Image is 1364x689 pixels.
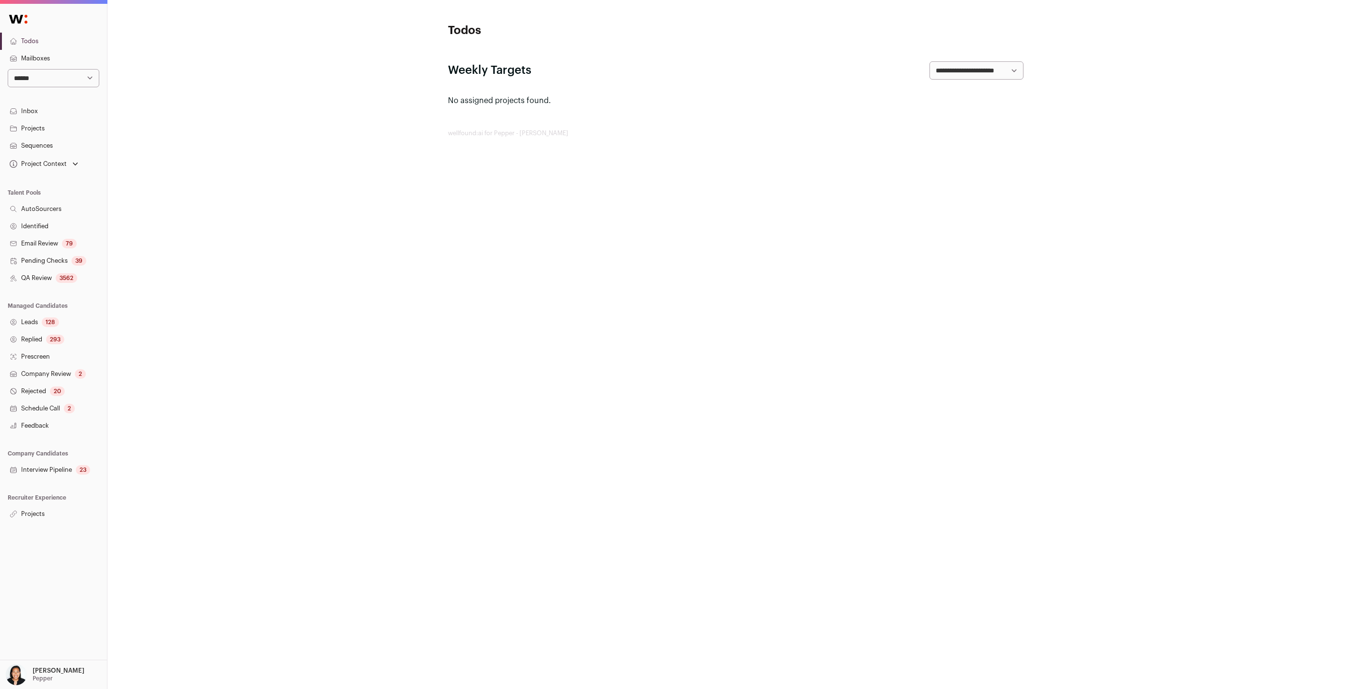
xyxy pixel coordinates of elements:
[8,157,80,171] button: Open dropdown
[448,129,1023,137] footer: wellfound:ai for Pepper - [PERSON_NAME]
[75,369,86,379] div: 2
[33,675,53,682] p: Pepper
[4,664,86,685] button: Open dropdown
[6,664,27,685] img: 13709957-medium_jpg
[62,239,77,248] div: 79
[42,317,59,327] div: 128
[46,335,64,344] div: 293
[50,386,65,396] div: 20
[448,23,640,38] h1: Todos
[8,160,67,168] div: Project Context
[64,404,75,413] div: 2
[448,63,531,78] h2: Weekly Targets
[76,465,90,475] div: 23
[448,95,1023,106] p: No assigned projects found.
[4,10,33,29] img: Wellfound
[56,273,77,283] div: 3562
[71,256,86,266] div: 39
[33,667,84,675] p: [PERSON_NAME]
